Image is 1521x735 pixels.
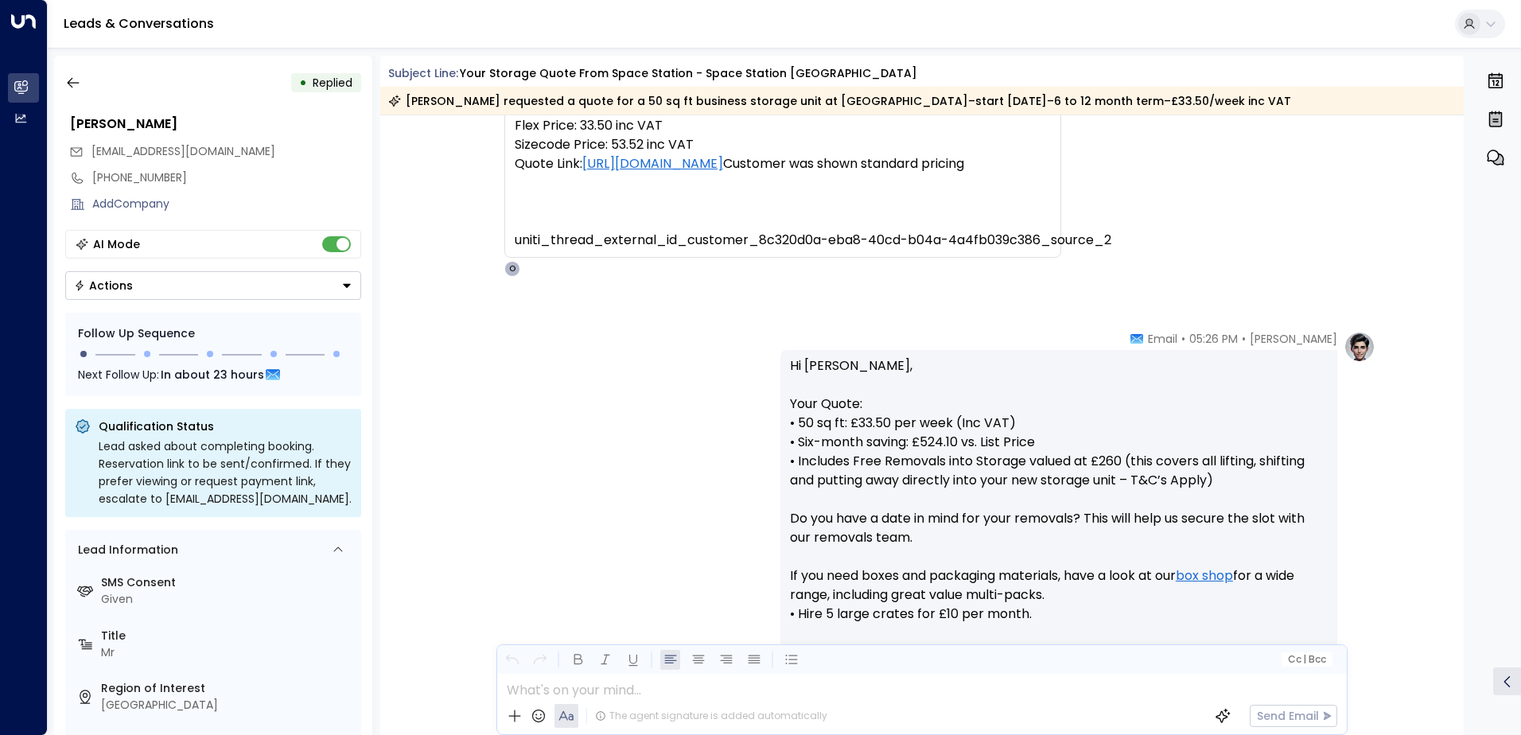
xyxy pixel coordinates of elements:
div: Actions [74,278,133,293]
div: AddCompany [92,196,361,212]
button: Redo [530,650,550,670]
a: [URL][DOMAIN_NAME] [582,154,723,173]
span: j.beardon90@gmail.com [91,143,275,160]
span: • [1242,331,1246,347]
button: Undo [502,650,522,670]
span: Cc Bcc [1287,654,1325,665]
span: Replied [313,75,352,91]
img: profile-logo.png [1344,331,1375,363]
div: [PERSON_NAME] [70,115,361,134]
div: Given [101,591,355,608]
span: | [1303,654,1306,665]
div: Lead asked about completing booking. Reservation link to be sent/confirmed. If they prefer viewin... [99,437,352,507]
a: box shop [1176,566,1233,585]
label: Region of Interest [101,680,355,697]
div: Follow Up Sequence [78,325,348,342]
div: Lead Information [72,542,178,558]
span: In about 23 hours [161,366,264,383]
span: [PERSON_NAME] [1250,331,1337,347]
p: Qualification Status [99,418,352,434]
div: The agent signature is added automatically [595,709,827,723]
div: [PERSON_NAME] requested a quote for a 50 sq ft business storage unit at [GEOGRAPHIC_DATA]–start [... [388,93,1291,109]
div: Next Follow Up: [78,366,348,383]
div: [PHONE_NUMBER] [92,169,361,186]
span: Email [1148,331,1177,347]
span: [EMAIL_ADDRESS][DOMAIN_NAME] [91,143,275,159]
button: Cc|Bcc [1281,652,1332,667]
span: Subject Line: [388,65,458,81]
div: • [299,68,307,97]
label: SMS Consent [101,574,355,591]
a: Leads & Conversations [64,14,214,33]
div: O [504,261,520,277]
span: 05:26 PM [1189,331,1238,347]
div: Your storage quote from Space Station - Space Station [GEOGRAPHIC_DATA] [460,65,917,82]
div: [GEOGRAPHIC_DATA] [101,697,355,714]
div: AI Mode [93,236,140,252]
button: Actions [65,271,361,300]
div: Mr [101,644,355,661]
label: Title [101,628,355,644]
div: Button group with a nested menu [65,271,361,300]
span: • [1181,331,1185,347]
